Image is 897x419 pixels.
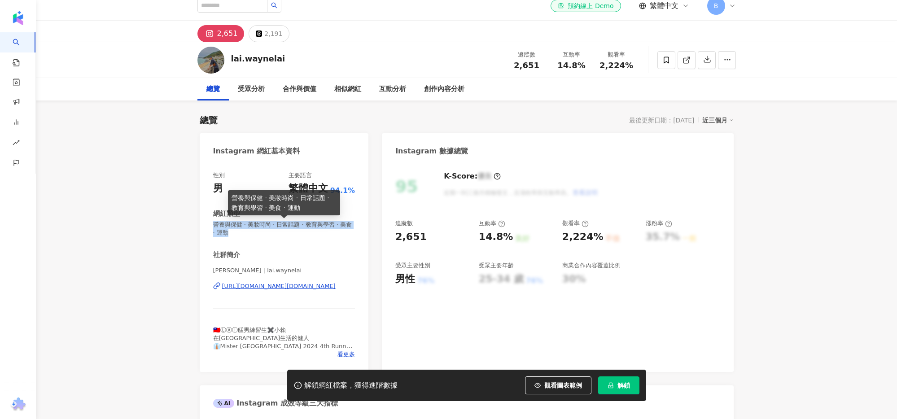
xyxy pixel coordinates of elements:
[617,382,630,389] span: 解鎖
[646,219,672,227] div: 漲粉率
[395,230,427,244] div: 2,651
[283,84,316,95] div: 合作與價值
[599,50,634,59] div: 觀看率
[271,2,277,9] span: search
[289,171,312,179] div: 主要語言
[479,230,513,244] div: 14.8%
[228,190,340,215] div: 營養與保健 · 美妝時尚 · 日常話題 · 教育與學習 · 美食 · 運動
[213,399,235,408] div: AI
[13,134,20,154] span: rise
[608,382,614,388] span: lock
[599,61,633,70] span: 2,224%
[200,114,218,127] div: 總覽
[222,282,336,290] div: [URL][DOMAIN_NAME][DOMAIN_NAME]
[557,61,585,70] span: 14.8%
[514,61,539,70] span: 2,651
[479,219,505,227] div: 互動率
[197,47,224,74] img: KOL Avatar
[213,266,355,275] span: [PERSON_NAME] | lai.waynelai
[213,209,240,218] div: 網紅類型
[213,171,225,179] div: 性別
[337,350,355,358] span: 看更多
[444,171,501,181] div: K-Score :
[629,117,694,124] div: 最後更新日期：[DATE]
[13,32,31,67] a: search
[217,27,238,40] div: 2,651
[197,25,245,42] button: 2,651
[702,114,734,126] div: 近三個月
[238,84,265,95] div: 受眾分析
[558,1,613,10] div: 預約線上 Demo
[213,146,300,156] div: Instagram 網紅基本資料
[11,11,25,25] img: logo icon
[249,25,289,42] button: 2,191
[213,221,355,237] span: 營養與保健 · 美妝時尚 · 日常話題 · 教育與學習 · 美食 · 運動
[598,376,639,394] button: 解鎖
[213,182,223,196] div: 男
[525,376,591,394] button: 觀看圖表範例
[213,398,338,408] div: Instagram 成效等級三大指標
[330,186,355,196] span: 94.1%
[544,382,582,389] span: 觀看圖表範例
[213,282,355,290] a: [URL][DOMAIN_NAME][DOMAIN_NAME]
[562,219,589,227] div: 觀看率
[479,262,514,270] div: 受眾主要年齡
[379,84,406,95] div: 互動分析
[714,1,718,11] span: B
[562,262,621,270] div: 商業合作內容覆蓋比例
[334,84,361,95] div: 相似網紅
[555,50,589,59] div: 互動率
[395,146,468,156] div: Instagram 數據總覽
[395,219,413,227] div: 追蹤數
[289,182,328,196] div: 繁體中文
[213,250,240,260] div: 社群簡介
[213,327,353,407] span: 🇹🇼ⓁⒶⒾ艋男練習生✖️小賴 在[GEOGRAPHIC_DATA]生活的健人 👔Mister [GEOGRAPHIC_DATA] 2024 4th Runner Up 💪🏾NGP自然健美賽202...
[424,84,464,95] div: 創作內容分析
[304,381,398,390] div: 解鎖網紅檔案，獲得進階數據
[650,1,678,11] span: 繁體中文
[206,84,220,95] div: 總覽
[395,272,415,286] div: 男性
[562,230,604,244] div: 2,224%
[264,27,282,40] div: 2,191
[231,53,285,64] div: lai.waynelai
[9,397,27,412] img: chrome extension
[510,50,544,59] div: 追蹤數
[395,262,430,270] div: 受眾主要性別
